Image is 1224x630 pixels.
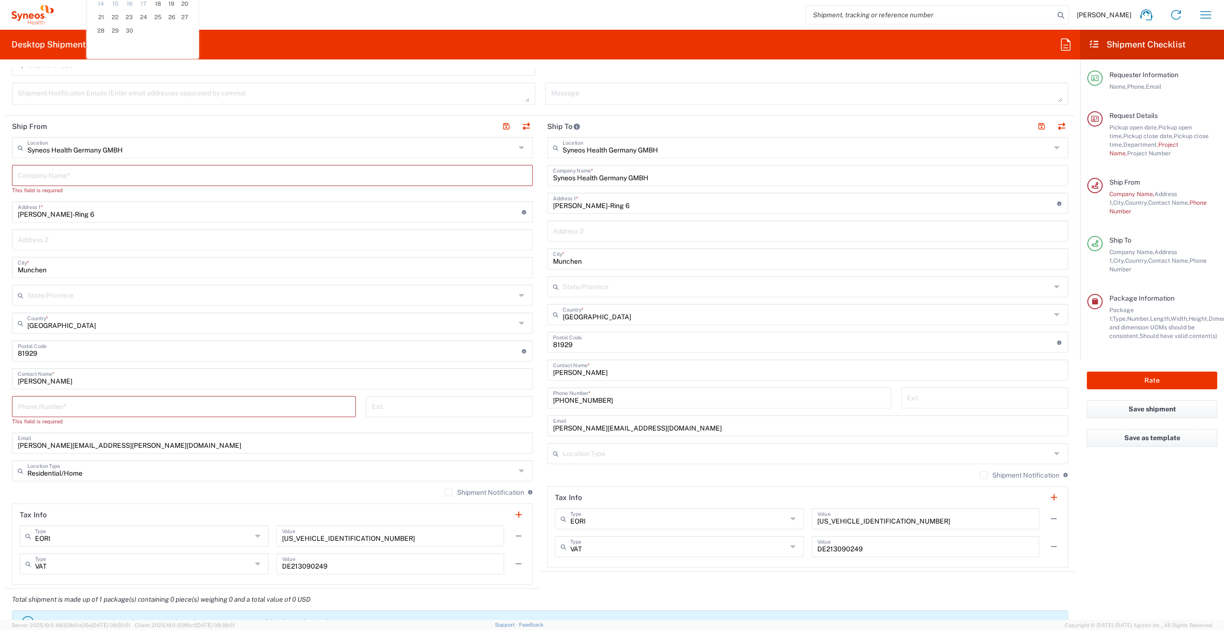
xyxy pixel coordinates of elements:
[108,24,123,37] span: 29
[20,510,47,520] h2: Tax Info
[806,6,1054,24] input: Shipment, tracking or reference number
[1146,83,1162,90] span: Email
[41,618,1064,627] p: Please ensure your package dimensions and weight are correct, or you will be charged an audit fee.
[1113,199,1125,206] span: City,
[122,24,137,37] span: 30
[1087,372,1217,389] button: Rate
[1065,621,1212,630] span: Copyright © [DATE]-[DATE] Agistix Inc., All Rights Reserved
[94,24,108,37] span: 28
[1113,257,1125,264] span: City,
[519,622,543,628] a: Feedback
[1109,190,1154,198] span: Company Name,
[1109,248,1154,256] span: Company Name,
[12,622,130,628] span: Server: 2025.19.0-49328d0a35e
[1127,83,1146,90] span: Phone,
[5,595,318,603] em: Total shipment is made up of 1 package(s) containing 0 piece(s) weighing 0 and a total value of 0...
[445,489,524,496] label: Shipment Notification
[1109,294,1175,302] span: Package Information
[1123,132,1174,140] span: Pickup close date,
[1148,257,1189,264] span: Contact Name,
[12,417,356,426] div: This field is required
[178,11,191,24] span: 27
[108,11,123,24] span: 22
[196,622,235,628] span: [DATE] 09:39:01
[1109,124,1158,131] span: Pickup open date,
[1109,236,1131,244] span: Ship To
[1189,315,1209,322] span: Height,
[1150,315,1171,322] span: Length,
[547,122,580,131] h2: Ship To
[1113,315,1127,322] span: Type,
[137,11,151,24] span: 24
[135,622,235,628] span: Client: 2025.19.0-129fbcf
[1109,112,1158,119] span: Request Details
[12,39,121,50] h2: Desktop Shipment Request
[12,122,47,131] h2: Ship From
[555,493,582,502] h2: Tax Info
[1127,150,1171,157] span: Project Number
[1109,306,1134,322] span: Package 1:
[1109,71,1178,79] span: Requester Information
[1127,315,1150,322] span: Number,
[165,11,178,24] span: 26
[1171,315,1189,322] span: Width,
[1109,83,1127,90] span: Name,
[1125,257,1148,264] span: Country,
[1087,429,1217,447] button: Save as template
[151,11,165,24] span: 25
[1109,178,1140,186] span: Ship From
[1123,141,1158,148] span: Department,
[495,622,519,628] a: Support
[980,471,1059,479] label: Shipment Notification
[94,11,108,24] span: 21
[1148,199,1189,206] span: Contact Name,
[92,622,130,628] span: [DATE] 09:50:51
[122,11,137,24] span: 23
[1077,11,1131,19] span: [PERSON_NAME]
[1140,332,1217,339] span: Should have valid content(s)
[1087,400,1217,418] button: Save shipment
[1125,199,1148,206] span: Country,
[1089,39,1186,50] h2: Shipment Checklist
[12,186,533,195] div: This field is required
